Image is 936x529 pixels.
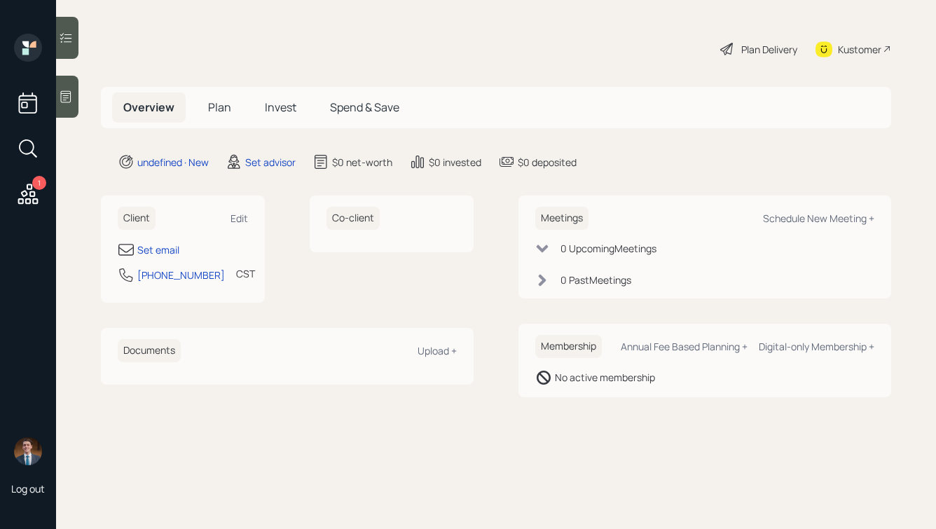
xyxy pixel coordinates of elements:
div: $0 deposited [518,155,577,170]
div: Set advisor [245,155,296,170]
span: Overview [123,99,174,115]
h6: Documents [118,339,181,362]
div: Kustomer [838,42,881,57]
span: Spend & Save [330,99,399,115]
div: Schedule New Meeting + [763,212,874,225]
h6: Membership [535,335,602,358]
div: [PHONE_NUMBER] [137,268,225,282]
h6: Meetings [535,207,589,230]
div: $0 net-worth [332,155,392,170]
div: 0 Past Meeting s [560,273,631,287]
div: No active membership [555,370,655,385]
div: Edit [230,212,248,225]
span: Plan [208,99,231,115]
span: Invest [265,99,296,115]
div: Upload + [418,344,457,357]
h6: Co-client [326,207,380,230]
div: Annual Fee Based Planning + [621,340,748,353]
div: Plan Delivery [741,42,797,57]
div: Digital-only Membership + [759,340,874,353]
div: Set email [137,242,179,257]
div: CST [236,266,255,281]
h6: Client [118,207,156,230]
div: Log out [11,482,45,495]
img: hunter_neumayer.jpg [14,437,42,465]
div: 1 [32,176,46,190]
div: 0 Upcoming Meeting s [560,241,656,256]
div: $0 invested [429,155,481,170]
div: undefined · New [137,155,209,170]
